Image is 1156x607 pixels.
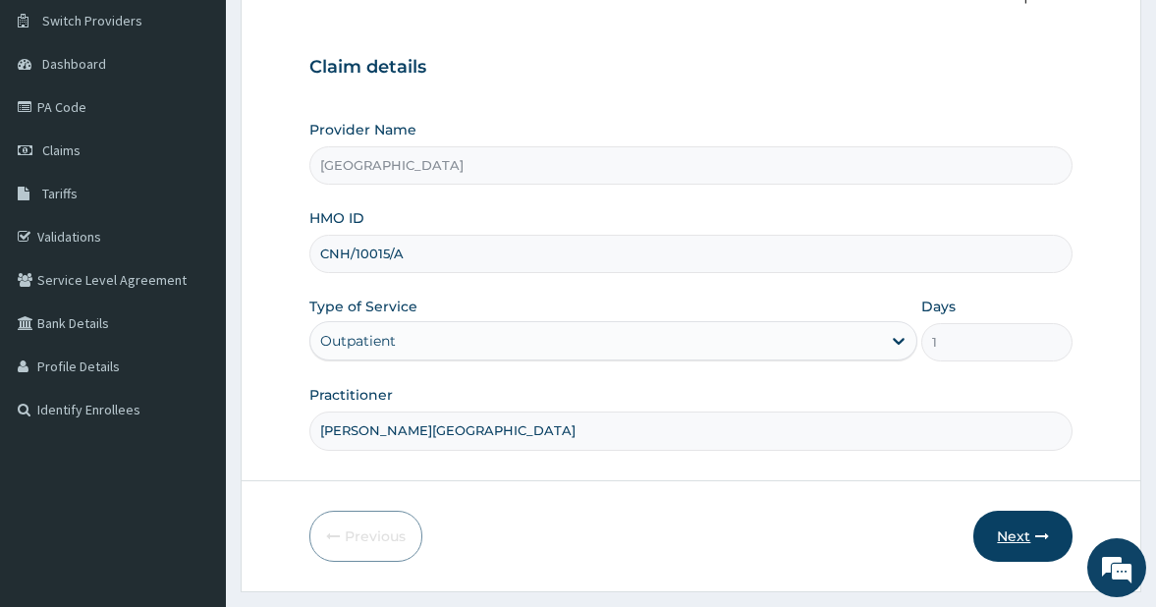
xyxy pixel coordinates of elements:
[309,412,1073,450] input: Enter Name
[309,511,422,562] button: Previous
[309,235,1073,273] input: Enter HMO ID
[114,180,271,378] span: We're online!
[42,55,106,73] span: Dashboard
[36,98,80,147] img: d_794563401_company_1708531726252_794563401
[973,511,1073,562] button: Next
[309,208,364,228] label: HMO ID
[42,185,78,202] span: Tariffs
[309,385,393,405] label: Practitioner
[309,120,416,139] label: Provider Name
[42,12,142,29] span: Switch Providers
[309,57,1073,79] h3: Claim details
[309,297,417,316] label: Type of Service
[320,331,396,351] div: Outpatient
[42,141,81,159] span: Claims
[322,10,369,57] div: Minimize live chat window
[921,297,956,316] label: Days
[10,401,374,469] textarea: Type your message and hit 'Enter'
[102,110,330,136] div: Chat with us now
